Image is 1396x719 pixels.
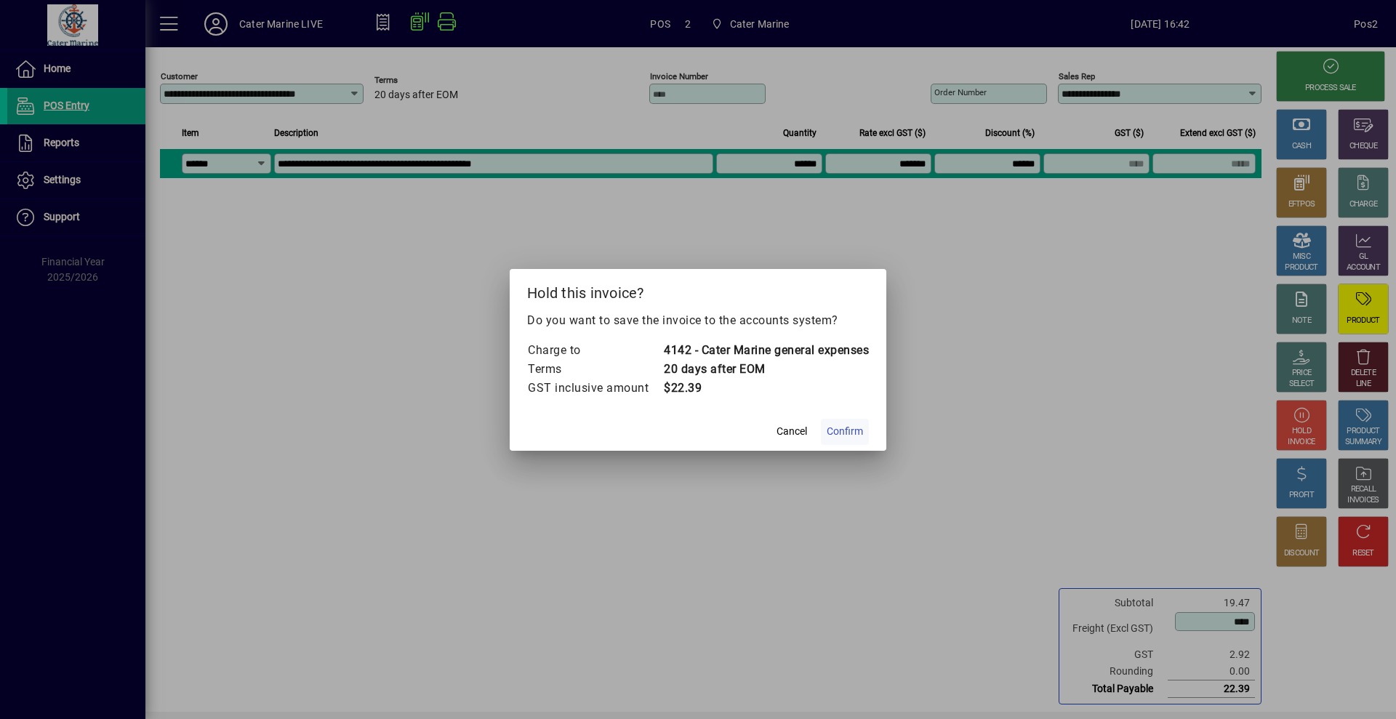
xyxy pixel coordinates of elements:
[663,379,869,398] td: $22.39
[663,341,869,360] td: 4142 - Cater Marine general expenses
[821,419,869,445] button: Confirm
[827,424,863,439] span: Confirm
[527,312,869,329] p: Do you want to save the invoice to the accounts system?
[527,379,663,398] td: GST inclusive amount
[777,424,807,439] span: Cancel
[527,360,663,379] td: Terms
[510,269,886,311] h2: Hold this invoice?
[527,341,663,360] td: Charge to
[769,419,815,445] button: Cancel
[663,360,869,379] td: 20 days after EOM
